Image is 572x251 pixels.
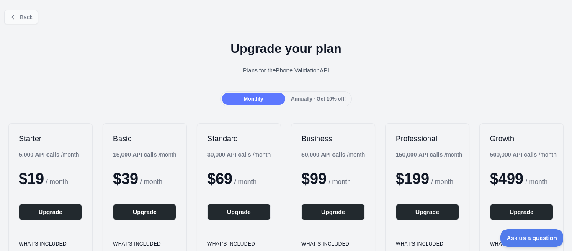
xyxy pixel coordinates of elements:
div: / month [396,150,462,159]
h2: Standard [207,134,271,144]
iframe: Toggle Customer Support [500,229,564,247]
b: 500,000 API calls [490,151,537,158]
h2: Growth [490,134,553,144]
span: $ 199 [396,170,429,187]
span: $ 99 [301,170,327,187]
h2: Business [301,134,365,144]
div: / month [490,150,557,159]
div: / month [301,150,365,159]
b: 50,000 API calls [301,151,345,158]
h2: Professional [396,134,459,144]
span: $ 499 [490,170,523,187]
span: $ 69 [207,170,232,187]
b: 30,000 API calls [207,151,251,158]
div: / month [207,150,271,159]
b: 150,000 API calls [396,151,443,158]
